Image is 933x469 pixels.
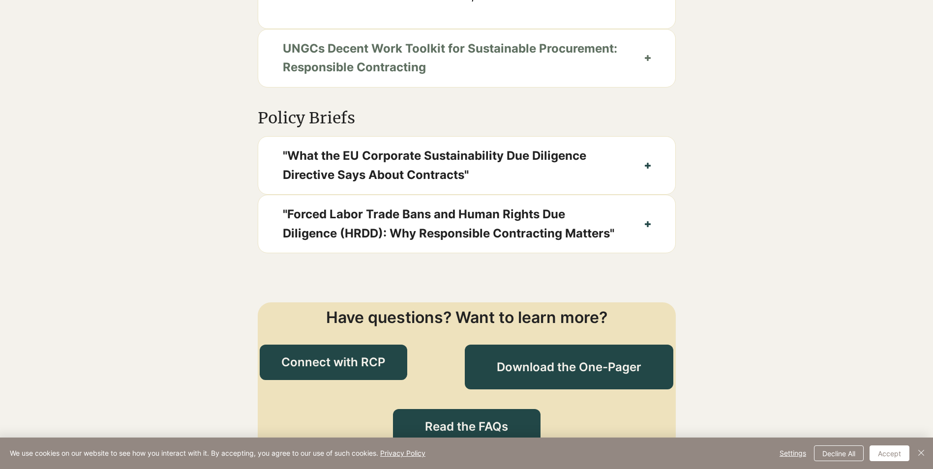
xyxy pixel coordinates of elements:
[814,445,864,461] button: Decline All
[283,147,620,184] span: "What the EU Corporate Sustainability Due Diligence Directive Says About Contracts"
[283,205,620,243] span: "Forced Labor Trade Bans and Human Rights Due Diligence (HRDD): Why Responsible Contracting Matters"
[10,449,425,458] span: We use cookies on our website to see how you interact with it. By accepting, you agree to our use...
[326,308,607,327] span: Have questions? Want to learn more?
[915,445,927,461] button: Close
[497,359,641,376] span: Download the One-Pager
[393,409,541,444] a: Read the FAQs
[258,137,675,194] button: "What the EU Corporate Sustainability Due Diligence Directive Says About Contracts"
[258,195,675,253] button: "Forced Labor Trade Bans and Human Rights Due Diligence (HRDD): Why Responsible Contracting Matters"
[465,345,673,389] a: Download the One-Pager
[283,39,620,77] span: UNGCs Decent Work Toolkit for Sustainable Procurement: Responsible Contracting
[258,29,675,87] button: UNGCs Decent Work Toolkit for Sustainable Procurement: Responsible Contracting
[258,108,355,128] span: Policy Briefs
[380,449,425,457] a: Privacy Policy
[780,446,806,461] span: Settings
[260,345,407,380] a: Connect with RCP
[870,445,909,461] button: Accept
[425,418,508,435] span: Read the FAQs
[915,447,927,459] img: Close
[281,354,385,371] span: Connect with RCP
